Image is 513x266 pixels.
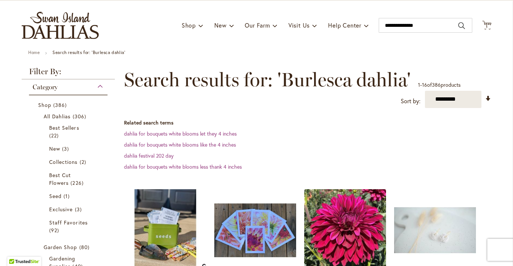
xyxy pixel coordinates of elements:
[28,50,40,55] a: Home
[49,219,88,226] span: Staff Favorites
[52,50,125,55] strong: Search results for: 'Burlesca dahlia'
[62,145,71,152] span: 3
[124,163,242,170] a: dahlia for bouquets white blooms less thank 4 inches
[49,124,79,131] span: Best Sellers
[328,21,361,29] span: Help Center
[63,192,72,200] span: 1
[49,206,73,213] span: Exclusive
[214,21,226,29] span: New
[245,21,270,29] span: Our Farm
[73,112,88,120] span: 306
[49,158,89,166] a: Collections
[80,158,88,166] span: 2
[288,21,310,29] span: Visit Us
[49,158,78,165] span: Collections
[482,21,491,30] button: 1
[44,112,95,120] a: All Dahlias
[432,81,441,88] span: 386
[49,205,89,213] a: Exclusive
[53,101,69,109] span: 386
[38,101,100,109] a: Shop
[49,219,89,234] a: Staff Favorites
[6,240,26,260] iframe: Launch Accessibility Center
[49,124,89,139] a: Best Sellers
[44,244,77,251] span: Garden Shop
[33,83,58,91] span: Category
[124,141,236,148] a: dahlia for bouquets white blooms like the 4 inches
[486,24,488,29] span: 1
[75,205,84,213] span: 3
[49,192,89,200] a: Seed
[49,172,71,186] span: Best Cut Flowers
[124,119,491,126] dt: Related search terms
[38,101,51,108] span: Shop
[418,81,420,88] span: 1
[124,152,174,159] a: dahlia festival 202 day
[49,145,60,152] span: New
[49,226,61,234] span: 92
[124,69,411,91] span: Search results for: 'Burlesca dahlia'
[401,94,421,108] label: Sort by:
[49,132,61,139] span: 22
[49,171,89,187] a: Best Cut Flowers
[49,145,89,152] a: New
[182,21,196,29] span: Shop
[22,68,115,79] strong: Filter By:
[44,243,95,251] a: Garden Shop
[22,12,99,39] a: store logo
[79,243,91,251] span: 80
[70,179,85,187] span: 226
[418,79,461,91] p: - of products
[44,113,71,120] span: All Dahlias
[124,130,237,137] a: dahlia for bouquets white blooms let they 4 inches
[422,81,427,88] span: 16
[49,193,62,199] span: Seed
